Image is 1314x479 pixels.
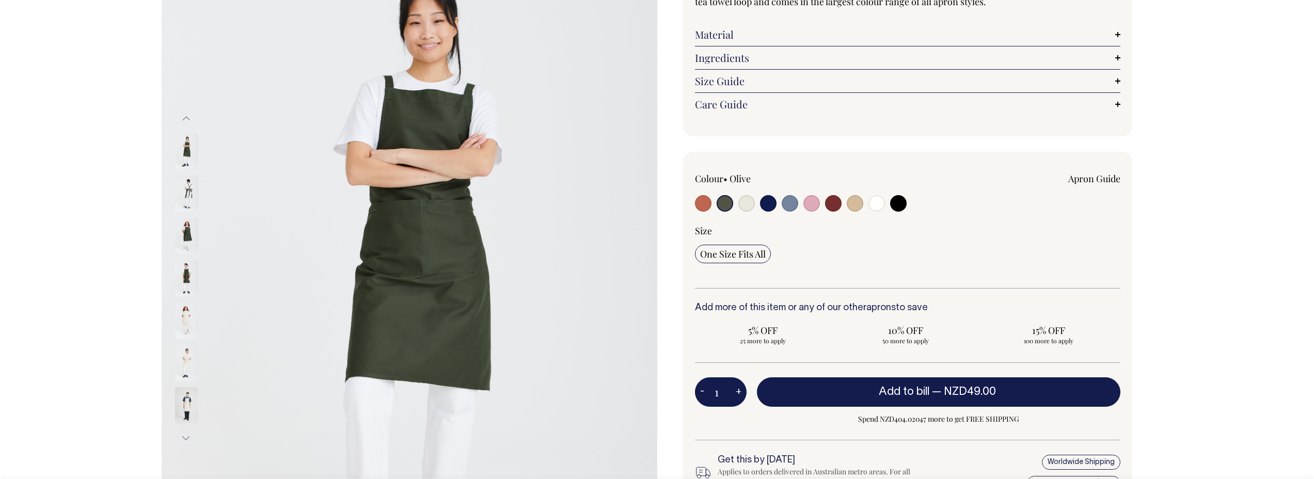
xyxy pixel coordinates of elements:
span: One Size Fits All [700,248,766,260]
button: + [731,382,747,403]
img: olive [175,260,198,296]
span: 100 more to apply [986,337,1112,345]
input: 5% OFF 25 more to apply [695,321,832,348]
img: natural [175,302,198,339]
span: 25 more to apply [700,337,827,345]
a: Material [695,28,1120,41]
img: olive [175,133,198,169]
img: olive [175,218,198,254]
button: Add to bill —NZD49.00 [757,377,1120,406]
span: Add to bill [879,387,929,397]
img: olive [175,175,198,212]
a: Size Guide [695,75,1120,87]
div: Colour [695,172,865,185]
a: Care Guide [695,98,1120,110]
span: — [932,387,999,397]
input: 10% OFF 50 more to apply [837,321,974,348]
h6: Add more of this item or any of our other to save [695,303,1120,313]
span: NZD49.00 [944,387,996,397]
input: 15% OFF 100 more to apply [980,321,1117,348]
span: 5% OFF [700,324,827,337]
img: natural [175,387,198,423]
span: 50 more to apply [843,337,969,345]
h6: Get this by [DATE] [718,455,927,466]
button: Next [179,426,194,450]
span: • [723,172,727,185]
button: - [695,382,709,403]
span: Spend NZD404.02047 more to get FREE SHIPPING [757,413,1120,425]
a: aprons [866,304,896,312]
label: Olive [730,172,751,185]
a: Ingredients [695,52,1120,64]
input: One Size Fits All [695,245,771,263]
button: Previous [179,107,194,131]
div: Size [695,225,1120,237]
a: Apron Guide [1068,172,1120,185]
img: natural [175,345,198,381]
span: 10% OFF [843,324,969,337]
span: 15% OFF [986,324,1112,337]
